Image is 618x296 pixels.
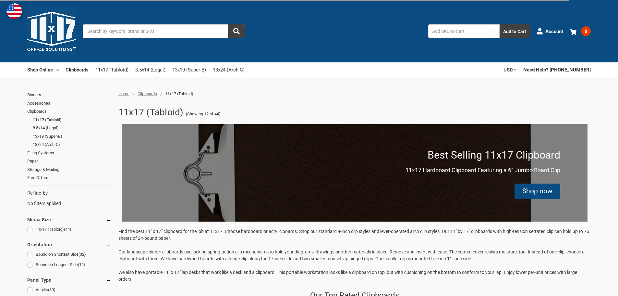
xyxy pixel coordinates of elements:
[27,62,59,77] a: Shop Online
[27,157,111,165] a: Paper
[33,140,111,149] a: 18x24 (Arch-C)
[27,7,76,56] img: 11x17.com
[27,286,111,294] a: Acrylic
[186,111,221,117] span: (Showing 12 of 44)
[503,62,516,77] a: USD
[27,189,111,197] h5: Refine by
[570,23,591,40] a: 0
[428,24,484,38] input: Add SKU to Cart
[66,62,89,77] a: Clipboards
[172,63,206,77] a: 13x19 (Super-B)
[79,252,86,257] span: (32)
[118,270,577,282] span: We also have portable 11" x 17" lap desks that work like a desk and a clipboard. This portable wo...
[428,147,560,163] p: Best Selling 11x17 Clipboard
[515,184,560,199] div: Shop now
[135,63,165,77] a: 8.5x14 (Legal)
[118,249,585,261] span: Our landscape binder clipboards use locking spring-action clip mechanisms to hold your diagrams, ...
[27,165,111,174] a: Storage & Mailing
[27,149,111,157] a: Filing Systems
[213,63,245,77] a: 18x24 (Arch-C)
[95,63,128,77] a: 11x17 (Tabloid)
[64,227,71,232] span: (44)
[33,124,111,132] a: 8.5x14 (Legal)
[406,166,560,174] p: 11x17 Hardboard Clipboard Featuring a 6" Jumbo Board Clip
[78,262,85,267] span: (12)
[27,225,111,234] a: 11x17 (Tabloid)
[118,104,184,121] h1: 11x17 (Tabloid)
[118,229,589,241] span: Find the best 11" x 17" clipboard for the job at 11x17. Choose hardboard or acrylic boards. Shop ...
[48,287,55,292] span: (30)
[118,91,129,96] a: Home
[27,189,111,207] div: No filters applied
[33,132,111,141] a: 13x19 (Super-B)
[83,24,245,38] input: Search by keyword, brand or SKU
[27,250,111,259] a: Bound on Shortest Side
[522,186,552,197] div: Shop now
[27,99,111,108] a: Accessories
[545,28,563,35] span: Account
[581,26,591,36] span: 0
[537,23,563,40] a: Account
[27,261,111,269] a: Bound on Longest Side
[27,91,111,99] a: Binders
[6,3,22,19] img: duty and tax information for United States
[33,116,111,124] a: 11x17 (Tabloid)
[27,241,111,249] h5: Orientation
[138,91,157,96] a: Clipboards
[27,174,111,182] a: Free Offers
[165,91,193,96] span: 11x17 (Tabloid)
[27,107,111,116] a: Clipboards
[27,216,111,224] h5: Media Size
[500,24,530,38] button: Add to Cart
[523,62,591,77] a: Need Help? [PHONE_NUMBER]
[27,276,111,284] h5: Panel Type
